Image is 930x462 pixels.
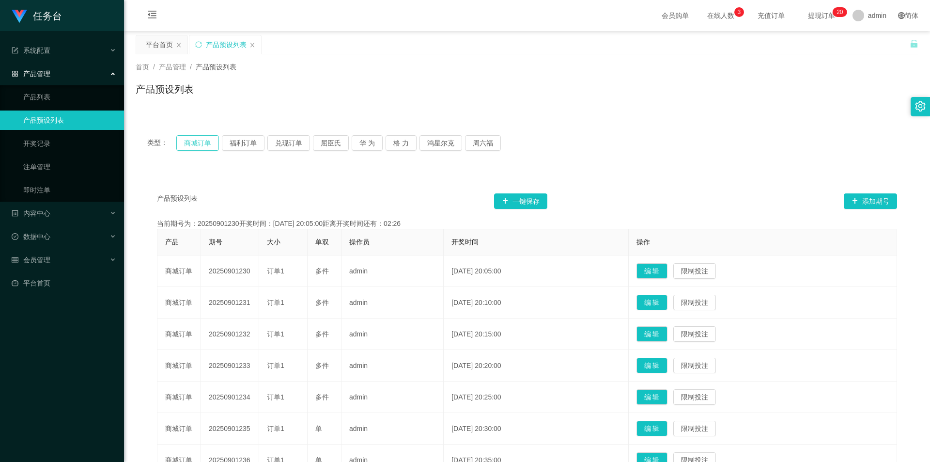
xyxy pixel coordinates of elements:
[23,87,116,107] a: 产品列表
[157,319,201,350] td: 商城订单
[837,7,840,17] p: 2
[341,413,444,445] td: admin
[673,295,716,310] button: 限制投注
[636,421,667,436] button: 编 辑
[444,382,628,413] td: [DATE] 20:25:00
[341,319,444,350] td: admin
[146,35,173,54] div: 平台首页
[12,10,27,23] img: logo.9652507e.png
[315,330,329,338] span: 多件
[636,238,650,246] span: 操作
[444,255,628,287] td: [DATE] 20:05:00
[315,393,329,401] span: 多件
[201,319,259,350] td: 20250901232
[636,326,667,342] button: 编 辑
[267,135,310,151] button: 兑现订单
[201,255,259,287] td: 20250901230
[12,256,18,263] i: 图标: table
[444,319,628,350] td: [DATE] 20:15:00
[673,263,716,279] button: 限制投注
[673,326,716,342] button: 限制投注
[165,238,179,246] span: 产品
[157,219,897,229] div: 当前期号为：20250901230开奖时间：[DATE] 20:05:00距离开奖时间还有：02:26
[315,362,329,369] span: 多件
[136,82,194,96] h1: 产品预设列表
[176,42,182,48] i: 图标: close
[33,0,62,32] h1: 任务台
[673,421,716,436] button: 限制投注
[702,12,739,19] span: 在线人数
[159,63,186,71] span: 产品管理
[201,413,259,445] td: 20250901235
[12,12,62,19] a: 任务台
[494,193,547,209] button: 图标: plus一键保存
[315,267,329,275] span: 多件
[803,12,840,19] span: 提现订单
[267,330,284,338] span: 订单1
[267,299,284,306] span: 订单1
[636,263,667,279] button: 编 辑
[12,210,18,217] i: 图标: profile
[157,193,198,209] span: 产品预设列表
[23,157,116,176] a: 注单管理
[267,393,284,401] span: 订单1
[267,362,284,369] span: 订单1
[341,382,444,413] td: admin
[12,209,50,217] span: 内容中心
[157,287,201,319] td: 商城订单
[201,382,259,413] td: 20250901234
[136,63,149,71] span: 首页
[910,39,918,48] i: 图标: unlock
[176,135,219,151] button: 商城订单
[12,273,116,293] a: 图标: dashboard平台首页
[267,425,284,432] span: 订单1
[12,47,50,54] span: 系统配置
[23,111,116,130] a: 产品预设列表
[636,358,667,373] button: 编 辑
[267,238,280,246] span: 大小
[341,255,444,287] td: admin
[738,7,741,17] p: 3
[451,238,479,246] span: 开奖时间
[196,63,236,71] span: 产品预设列表
[753,12,790,19] span: 充值订单
[12,233,18,240] i: 图标: check-circle-o
[190,63,192,71] span: /
[673,389,716,405] button: 限制投注
[419,135,462,151] button: 鸿星尔克
[12,256,50,264] span: 会员管理
[315,238,329,246] span: 单双
[157,350,201,382] td: 商城订单
[844,193,897,209] button: 图标: plus添加期号
[157,255,201,287] td: 商城订单
[12,233,50,240] span: 数据中心
[267,267,284,275] span: 订单1
[157,382,201,413] td: 商城订单
[201,287,259,319] td: 20250901231
[444,413,628,445] td: [DATE] 20:30:00
[12,70,18,77] i: 图标: appstore-o
[840,7,843,17] p: 0
[833,7,847,17] sup: 20
[313,135,349,151] button: 屈臣氏
[636,389,667,405] button: 编 辑
[157,413,201,445] td: 商城订单
[915,101,926,112] i: 图标: setting
[222,135,264,151] button: 福利订单
[153,63,155,71] span: /
[249,42,255,48] i: 图标: close
[206,35,247,54] div: 产品预设列表
[315,299,329,306] span: 多件
[201,350,259,382] td: 20250901233
[349,238,370,246] span: 操作员
[673,358,716,373] button: 限制投注
[898,12,905,19] i: 图标: global
[386,135,417,151] button: 格 力
[444,287,628,319] td: [DATE] 20:10:00
[341,287,444,319] td: admin
[352,135,383,151] button: 华 为
[734,7,744,17] sup: 3
[444,350,628,382] td: [DATE] 20:20:00
[147,135,176,151] span: 类型：
[465,135,501,151] button: 周六福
